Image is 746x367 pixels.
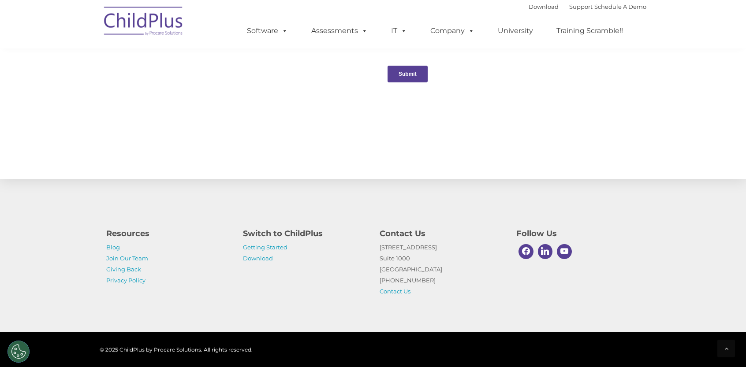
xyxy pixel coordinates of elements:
[529,3,559,10] a: Download
[243,244,287,251] a: Getting Started
[243,255,273,262] a: Download
[106,255,148,262] a: Join Our Team
[243,227,366,240] h4: Switch to ChildPlus
[106,227,230,240] h4: Resources
[555,242,574,261] a: Youtube
[302,22,377,40] a: Assessments
[380,288,410,295] a: Contact Us
[529,3,646,10] font: |
[238,22,297,40] a: Software
[106,277,145,284] a: Privacy Policy
[516,242,536,261] a: Facebook
[594,3,646,10] a: Schedule A Demo
[382,22,416,40] a: IT
[569,3,593,10] a: Support
[380,227,503,240] h4: Contact Us
[489,22,542,40] a: University
[106,244,120,251] a: Blog
[421,22,483,40] a: Company
[106,266,141,273] a: Giving Back
[536,242,555,261] a: Linkedin
[7,341,30,363] button: Cookies Settings
[380,242,503,297] p: [STREET_ADDRESS] Suite 1000 [GEOGRAPHIC_DATA] [PHONE_NUMBER]
[123,94,160,101] span: Phone number
[516,227,640,240] h4: Follow Us
[123,58,149,65] span: Last name
[100,346,253,353] span: © 2025 ChildPlus by Procare Solutions. All rights reserved.
[100,0,188,44] img: ChildPlus by Procare Solutions
[548,22,632,40] a: Training Scramble!!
